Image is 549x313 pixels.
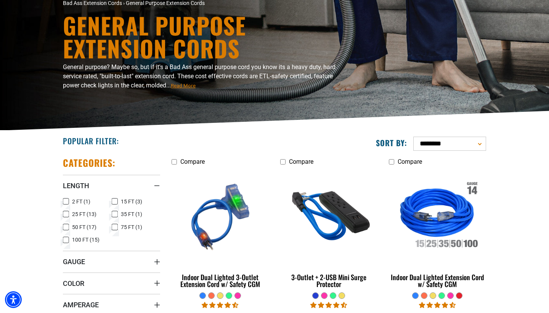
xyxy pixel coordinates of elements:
a: Indoor Dual Lighted Extension Cord w/ Safety CGM Indoor Dual Lighted Extension Cord w/ Safety CGM [389,169,486,292]
span: 15 FT (3) [121,199,142,204]
h2: Popular Filter: [63,136,119,146]
div: 3-Outlet + 2-USB Mini Surge Protector [280,274,377,287]
span: Compare [289,158,313,165]
div: Indoor Dual Lighted 3-Outlet Extension Cord w/ Safety CGM [172,274,269,287]
summary: Gauge [63,251,160,272]
summary: Color [63,273,160,294]
h1: General Purpose Extension Cords [63,14,341,60]
span: Gauge [63,257,85,266]
a: blue 3-Outlet + 2-USB Mini Surge Protector [280,169,377,292]
span: Read More [171,83,196,89]
img: blue [281,173,377,261]
span: Color [63,279,84,288]
div: Indoor Dual Lighted Extension Cord w/ Safety CGM [389,274,486,287]
span: 4.36 stars [310,302,347,309]
span: 35 FT (1) [121,211,142,217]
label: Sort by: [376,138,407,148]
div: Accessibility Menu [5,291,22,308]
span: Length [63,181,89,190]
summary: Length [63,175,160,196]
span: 25 FT (13) [72,211,96,217]
span: 100 FT (15) [72,237,100,242]
a: blue Indoor Dual Lighted 3-Outlet Extension Cord w/ Safety CGM [172,169,269,292]
img: blue [172,173,268,261]
span: 4.33 stars [202,302,238,309]
img: Indoor Dual Lighted Extension Cord w/ Safety CGM [389,173,485,261]
span: Amperage [63,300,99,309]
span: 4.40 stars [419,302,456,309]
span: 2 FT (1) [72,199,90,204]
span: Compare [398,158,422,165]
span: 50 FT (17) [72,224,96,230]
h2: Categories: [63,157,116,169]
span: 75 FT (1) [121,224,142,230]
span: Compare [180,158,205,165]
p: General purpose? Maybe so, but if it's a Bad Ass general purpose cord you know its a heavy duty, ... [63,63,341,90]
